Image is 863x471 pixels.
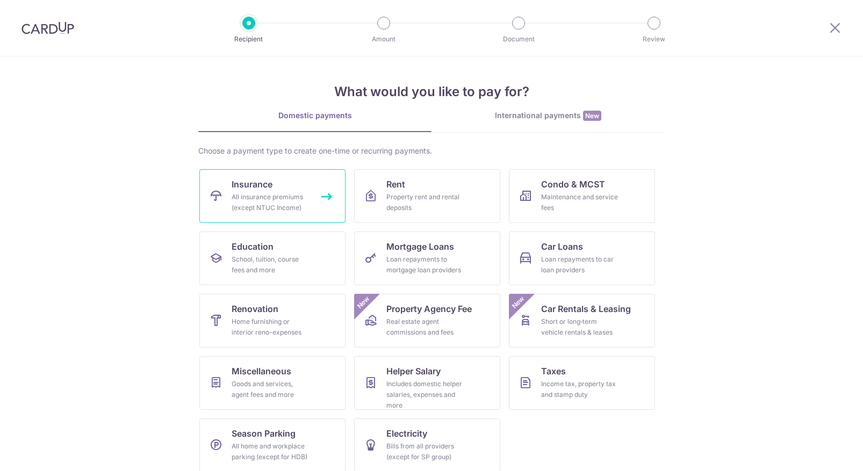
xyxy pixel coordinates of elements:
img: CardUp [21,21,74,34]
a: RentProperty rent and rental deposits [354,169,500,223]
span: Help [25,8,47,17]
span: Helper Salary [386,365,441,378]
span: Car Rentals & Leasing [541,302,631,315]
span: Electricity [386,427,427,440]
a: MiscellaneousGoods and services, agent fees and more [199,356,346,410]
div: Property rent and rental deposits [386,192,464,213]
div: Short or long‑term vehicle rentals & leases [541,316,619,338]
p: Document [479,34,558,45]
div: Loan repayments to car loan providers [541,254,619,276]
span: Insurance [232,178,272,191]
p: Recipient [209,34,289,45]
a: Condo & MCSTMaintenance and service fees [509,169,655,223]
div: School, tuition, course fees and more [232,254,309,276]
div: Domestic payments [198,110,432,121]
p: Review [614,34,694,45]
div: All home and workplace parking (except for HDB) [232,441,309,462]
h4: What would you like to pay for? [198,82,665,102]
div: Income tax, property tax and stamp duty [541,379,619,400]
span: Education [232,240,274,253]
span: New [355,294,372,311]
span: Season Parking [232,427,296,440]
a: Property Agency FeeReal estate agent commissions and feesNew [354,294,500,347]
div: Maintenance and service fees [541,192,619,213]
span: Condo & MCST [541,178,605,191]
span: Car Loans [541,240,583,253]
div: Includes domestic helper salaries, expenses and more [386,379,464,411]
a: Mortgage LoansLoan repayments to mortgage loan providers [354,231,500,285]
a: RenovationHome furnishing or interior reno-expenses [199,294,346,347]
span: Taxes [541,365,566,378]
span: Mortgage Loans [386,240,454,253]
span: Miscellaneous [232,365,291,378]
a: Car LoansLoan repayments to car loan providers [509,231,655,285]
div: International payments [432,110,665,121]
span: Renovation [232,302,278,315]
a: EducationSchool, tuition, course fees and more [199,231,346,285]
a: TaxesIncome tax, property tax and stamp duty [509,356,655,410]
div: Bills from all providers (except for SP group) [386,441,464,462]
div: Choose a payment type to create one-time or recurring payments. [198,146,665,156]
a: Car Rentals & LeasingShort or long‑term vehicle rentals & leasesNew [509,294,655,347]
a: Helper SalaryIncludes domestic helper salaries, expenses and more [354,356,500,410]
div: Goods and services, agent fees and more [232,379,309,400]
a: InsuranceAll insurance premiums (except NTUC Income) [199,169,346,223]
div: Home furnishing or interior reno-expenses [232,316,309,338]
span: New [583,111,601,121]
div: Loan repayments to mortgage loan providers [386,254,464,276]
span: New [509,294,527,311]
span: Rent [386,178,405,191]
span: Property Agency Fee [386,302,472,315]
div: All insurance premiums (except NTUC Income) [232,192,309,213]
div: Real estate agent commissions and fees [386,316,464,338]
p: Amount [344,34,423,45]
